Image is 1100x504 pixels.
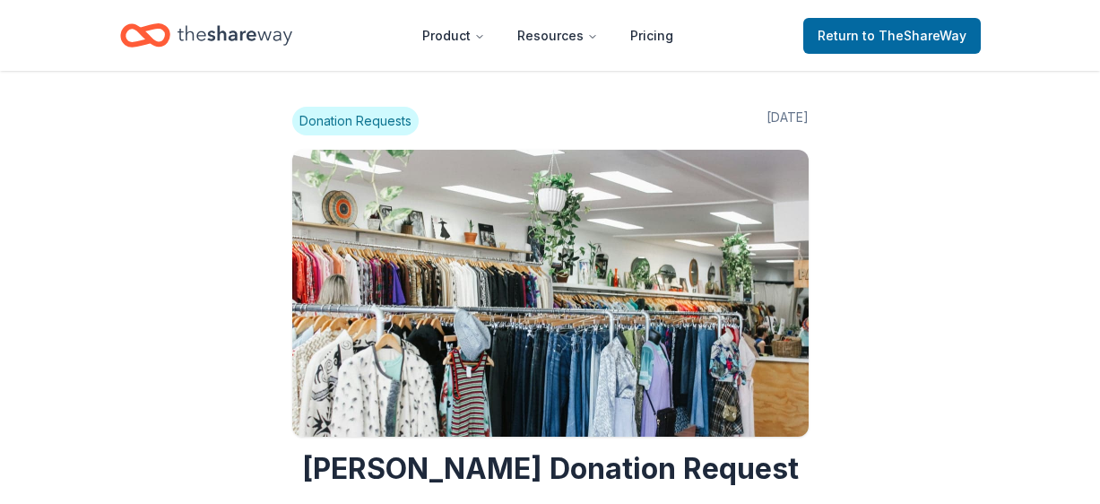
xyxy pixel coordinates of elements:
a: Home [120,14,292,56]
span: to TheShareWay [862,28,966,43]
button: Resources [503,18,612,54]
span: Return [818,25,966,47]
a: Pricing [616,18,688,54]
nav: Main [408,14,688,56]
button: Product [408,18,499,54]
span: [DATE] [767,107,809,135]
span: Donation Requests [292,107,419,135]
img: Image for Kohl’s Donation Request [292,150,809,437]
h1: [PERSON_NAME] Donation Request [292,451,809,487]
a: Returnto TheShareWay [803,18,981,54]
